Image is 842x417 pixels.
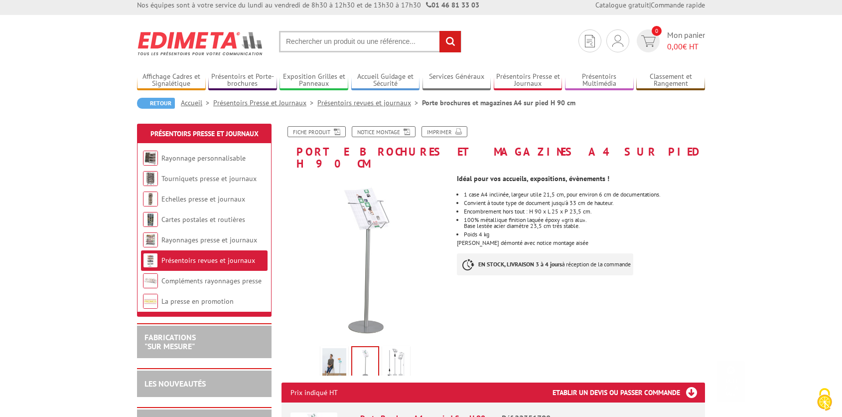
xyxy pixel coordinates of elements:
a: Rayonnages presse et journaux [161,235,257,244]
li: 1 case A4 inclinée, largeur utile 21,5 cm, pour environ 6 cm de documentations. [464,192,705,198]
span: 0,00 [667,41,683,51]
a: Retour [137,98,175,109]
h1: Porte brochures et magazines A4 sur pied H 90 cm [274,126,712,170]
a: Haut de la page [717,361,745,402]
img: Cartes postales et routières [143,212,158,227]
div: [PERSON_NAME] démonté avec notice montage aisée [457,170,712,285]
p: Prix indiqué HT [290,383,338,403]
input: Rechercher un produit ou une référence... [279,31,461,52]
a: Services Généraux [422,72,491,89]
a: LES NOUVEAUTÉS [144,379,206,389]
img: devis rapide [585,35,595,47]
a: Accueil [181,98,213,107]
a: Présentoirs revues et journaux [317,98,422,107]
span: 0 [652,26,662,36]
img: devis rapide [641,35,656,47]
a: Commande rapide [651,0,705,9]
span: € HT [667,41,705,52]
li: Convient à toute type de document jusqu’à 33 cm de hauteur. [464,200,705,206]
a: Présentoirs Presse et Journaux [213,98,317,107]
h3: Etablir un devis ou passer commande [553,383,705,403]
a: devis rapide 0 Mon panier 0,00€ HT [634,29,705,52]
a: Exposition Grilles et Panneaux [280,72,348,89]
a: Affichage Cadres et Signalétique [137,72,206,89]
img: Rayonnages presse et journaux [143,232,158,247]
li: Poids 4 kg [464,231,705,237]
img: porte_brochure_a4_sur_pied_fixe_h90cm_22351708_mise_en_scene.jpg [322,348,346,379]
a: Tourniquets presse et journaux [161,174,257,183]
img: Tourniquets presse et journaux [143,171,158,186]
img: 22351708_dessin.jpg [384,348,408,379]
a: Présentoirs Presse et Journaux [150,129,259,138]
img: Echelles presse et journaux [143,192,158,207]
button: Cookies (fenêtre modale) [807,383,842,417]
a: Présentoirs et Porte-brochures [208,72,277,89]
a: Catalogue gratuit [595,0,649,9]
strong: EN STOCK, LIVRAISON 3 à 4 jours [478,260,562,268]
input: rechercher [439,31,461,52]
img: Edimeta [137,25,264,62]
a: Classement et Rangement [636,72,705,89]
img: La presse en promotion [143,294,158,309]
img: Cookies (fenêtre modale) [812,387,837,412]
img: Présentoirs revues et journaux [143,253,158,268]
p: à réception de la commande [457,253,633,275]
span: Mon panier [667,29,705,52]
a: Echelles presse et journaux [161,195,245,204]
a: FABRICATIONS"Sur Mesure" [144,332,196,351]
strong: Idéal pour vos accueils, expositions, évènements ! [457,174,609,183]
li: Encombrement hors tout : H 90 x L 25 x P 23,5 cm. [464,208,705,214]
li: Porte brochures et magazines A4 sur pied H 90 cm [422,98,575,108]
img: devis rapide [612,35,623,47]
a: Fiche produit [287,126,346,137]
a: Présentoirs Presse et Journaux [494,72,562,89]
img: Compléments rayonnages presse [143,273,158,288]
strong: 01 46 81 33 03 [426,0,479,9]
a: Accueil Guidage et Sécurité [351,72,420,89]
img: presentoirs_brochures_22351708_1.jpg [281,175,449,343]
li: 100% métallique finition laquée époxy «gris alu». Base lestée acier diamètre 23,5 cm très stable. [464,217,705,229]
a: Présentoirs Multimédia [565,72,634,89]
img: presentoirs_brochures_22351708_1.jpg [352,347,378,378]
img: Rayonnage personnalisable [143,151,158,166]
a: Imprimer [421,126,467,137]
a: Rayonnage personnalisable [161,154,246,163]
a: Compléments rayonnages presse [161,276,262,285]
a: La presse en promotion [161,297,234,306]
a: Cartes postales et routières [161,215,245,224]
a: Notice Montage [352,126,416,137]
a: Présentoirs revues et journaux [161,256,255,265]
